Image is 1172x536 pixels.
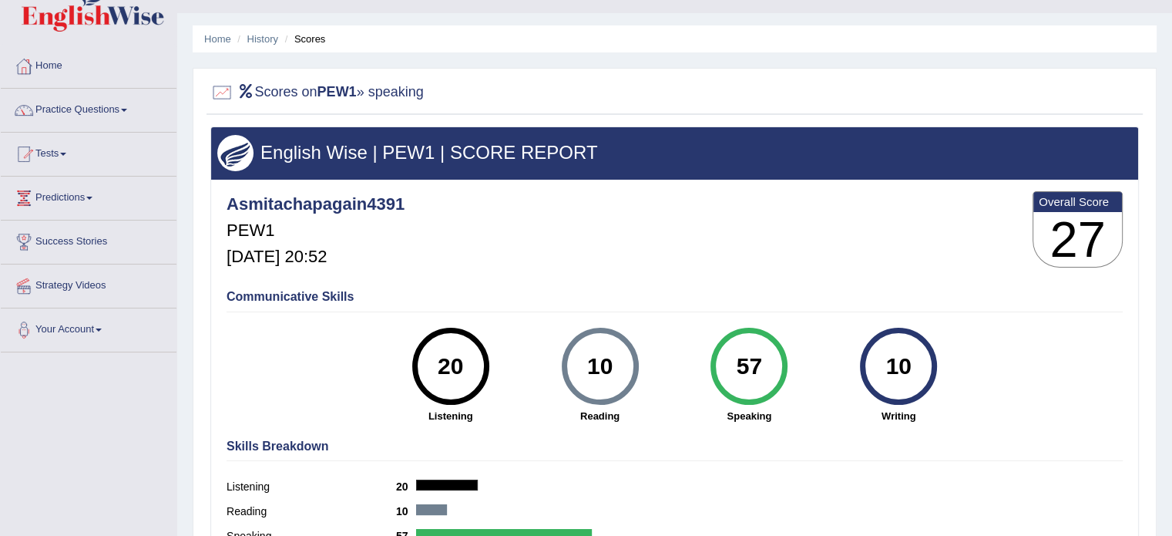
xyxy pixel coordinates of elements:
[281,32,326,46] li: Scores
[871,334,927,399] div: 10
[227,195,405,214] h4: Asmitachapagain4391
[247,33,278,45] a: History
[1,308,176,347] a: Your Account
[217,135,254,171] img: wings.png
[396,480,416,493] b: 20
[204,33,231,45] a: Home
[317,84,357,99] b: PEW1
[227,221,405,240] h5: PEW1
[721,334,777,399] div: 57
[533,409,667,423] strong: Reading
[682,409,816,423] strong: Speaking
[572,334,628,399] div: 10
[227,504,396,520] label: Reading
[1033,212,1122,268] h3: 27
[1,89,176,127] a: Practice Questions
[384,409,518,423] strong: Listening
[1039,195,1117,208] b: Overall Score
[1,177,176,215] a: Predictions
[1,265,176,303] a: Strategy Videos
[422,334,479,399] div: 20
[227,248,405,266] h5: [DATE] 20:52
[396,505,416,517] b: 10
[831,409,965,423] strong: Writing
[1,221,176,259] a: Success Stories
[1,45,176,83] a: Home
[227,290,1123,304] h4: Communicative Skills
[227,440,1123,453] h4: Skills Breakdown
[227,479,396,495] label: Listening
[210,81,424,104] h2: Scores on » speaking
[1,133,176,171] a: Tests
[217,143,1132,163] h3: English Wise | PEW1 | SCORE REPORT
